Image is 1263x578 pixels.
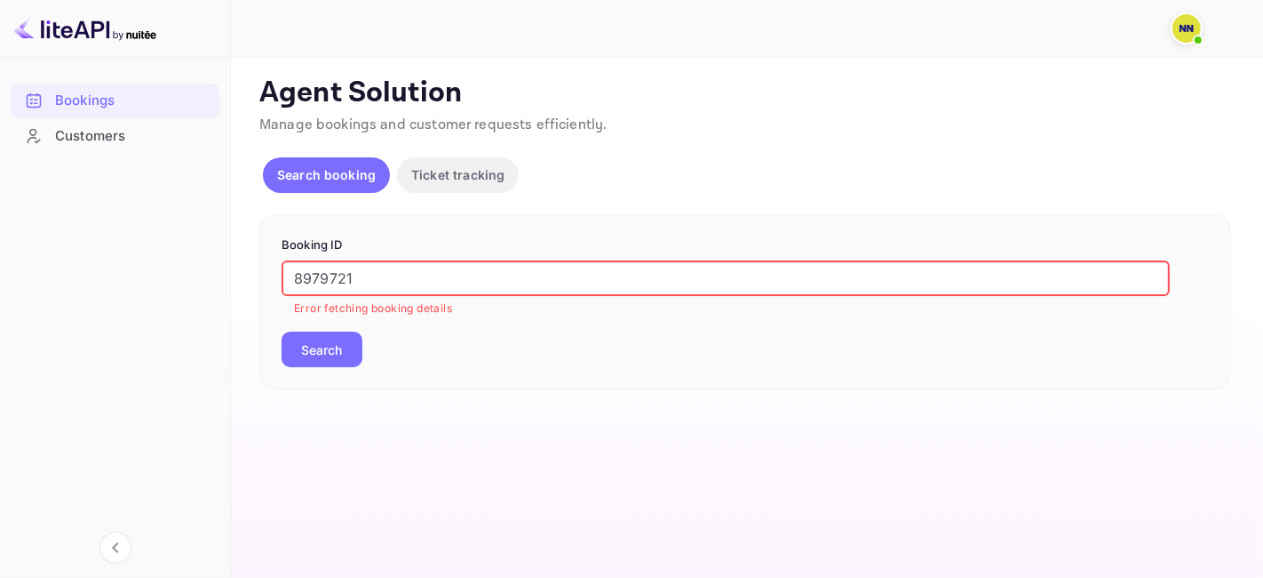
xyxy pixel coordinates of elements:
[1172,14,1201,43] img: N/A N/A
[99,532,131,564] button: Collapse navigation
[11,84,219,118] div: Bookings
[277,165,376,184] p: Search booking
[55,91,210,111] div: Bookings
[294,300,1157,317] p: Error fetching booking details
[282,237,1209,254] p: Booking ID
[11,119,219,152] a: Customers
[282,261,1170,296] input: Enter Booking ID (e.g., 63782194)
[259,116,608,134] span: Manage bookings and customer requests efficiently.
[411,165,504,184] p: Ticket tracking
[282,332,362,367] button: Search
[55,126,210,147] div: Customers
[14,14,156,43] img: LiteAPI logo
[11,84,219,116] a: Bookings
[11,119,219,154] div: Customers
[259,76,1231,111] p: Agent Solution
